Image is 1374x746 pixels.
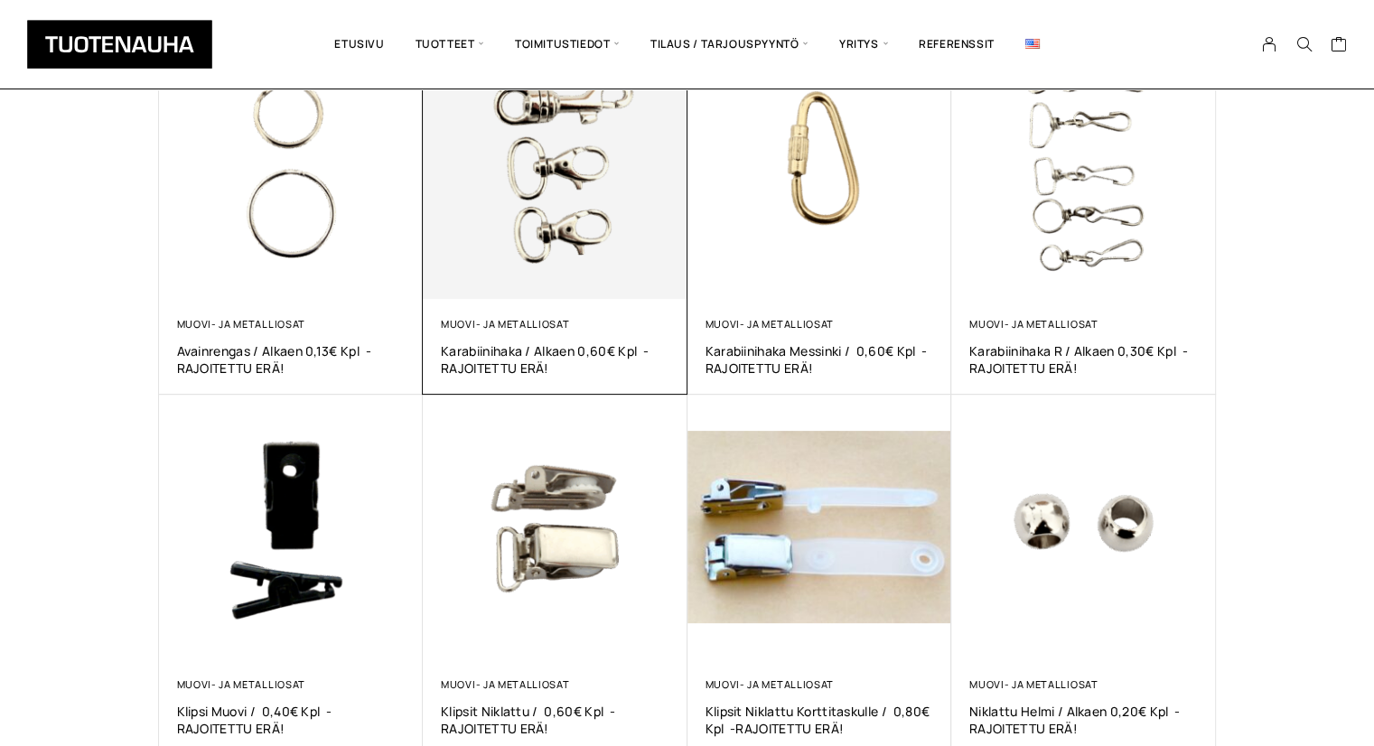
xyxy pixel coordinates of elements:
span: Toimitustiedot [500,14,635,75]
a: Etusivu [319,14,399,75]
a: Muovi- ja metalliosat [706,317,834,331]
a: Muovi- ja metalliosat [969,317,1098,331]
span: Tilaus / Tarjouspyyntö [635,14,824,75]
a: Karabiinihaka R / alkaen 0,30€ kpl -RAJOITETTU ERÄ! [969,342,1198,377]
a: Muovi- ja metalliosat [441,677,569,691]
a: Muovi- ja metalliosat [969,677,1098,691]
img: Tuotenauha Oy [27,20,212,69]
a: Muovi- ja metalliosat [177,317,305,331]
a: Klipsi Muovi / 0,40€ kpl -RAJOITETTU ERÄ! [177,703,406,737]
a: Muovi- ja metalliosat [441,317,569,331]
a: Cart [1330,35,1347,57]
a: Karabiinihaka messinki / 0,60€ kpl -RAJOITETTU ERÄ! [706,342,934,377]
a: Klipsit Niklattu / 0,60€ kpl -RAJOITETTU ERÄ! [441,703,669,737]
img: English [1025,39,1040,49]
span: Tuotteet [400,14,500,75]
a: Klipsit Niklattu korttitaskulle / 0,80€ kpl -RAJOITETTU ERÄ! [706,703,934,737]
a: Referenssit [903,14,1010,75]
a: Muovi- ja metalliosat [706,677,834,691]
button: Search [1286,36,1321,52]
a: Karabiinihaka / alkaen 0,60€ kpl -RAJOITETTU ERÄ! [441,342,669,377]
a: Niklattu helmi / alkaen 0,20€ kpl -RAJOITETTU ERÄ! [969,703,1198,737]
a: Muovi- ja metalliosat [177,677,305,691]
a: My Account [1252,36,1287,52]
a: Avainrengas / alkaen 0,13€ kpl -RAJOITETTU ERÄ! [177,342,406,377]
span: Yritys [824,14,903,75]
